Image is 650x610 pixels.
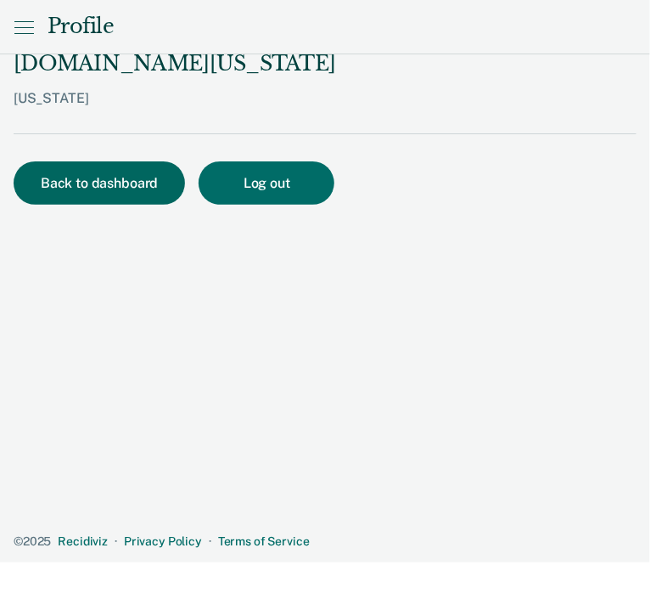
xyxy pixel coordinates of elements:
[218,534,310,548] a: Terms of Service
[48,14,114,39] div: Profile
[14,534,51,548] span: © 2025
[14,534,636,549] div: · ·
[14,161,185,205] button: Back to dashboard
[14,90,636,133] div: [US_STATE]
[124,534,202,548] a: Privacy Policy
[14,177,199,190] a: Back to dashboard
[199,161,334,205] button: Log out
[58,534,108,548] a: Recidiviz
